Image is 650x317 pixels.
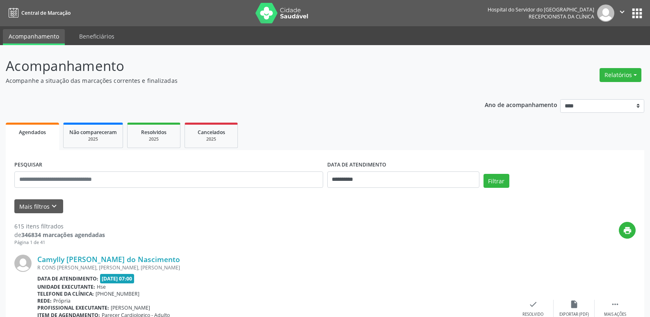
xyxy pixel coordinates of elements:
span: Não compareceram [69,129,117,136]
a: Acompanhamento [3,29,65,45]
a: Central de Marcação [6,6,71,20]
i: keyboard_arrow_down [50,202,59,211]
b: Profissional executante: [37,304,109,311]
a: Beneficiários [73,29,120,43]
button: Mais filtroskeyboard_arrow_down [14,199,63,214]
div: Página 1 de 41 [14,239,105,246]
i: insert_drive_file [570,300,579,309]
span: [PHONE_NUMBER] [96,290,139,297]
i:  [618,7,627,16]
i: check [529,300,538,309]
label: PESQUISAR [14,159,42,171]
button:  [614,5,630,22]
i: print [623,226,632,235]
img: img [14,255,32,272]
div: 2025 [133,136,174,142]
span: Hse [97,283,106,290]
span: Central de Marcação [21,9,71,16]
strong: 346834 marcações agendadas [21,231,105,239]
p: Ano de acompanhamento [485,99,557,109]
span: [PERSON_NAME] [111,304,150,311]
span: [DATE] 07:00 [100,274,135,283]
div: Hospital do Servidor do [GEOGRAPHIC_DATA] [488,6,594,13]
button: apps [630,6,644,21]
span: Agendados [19,129,46,136]
div: 615 itens filtrados [14,222,105,230]
b: Unidade executante: [37,283,95,290]
div: de [14,230,105,239]
span: Cancelados [198,129,225,136]
button: Filtrar [484,174,509,188]
span: Recepcionista da clínica [529,13,594,20]
span: Própria [53,297,71,304]
span: Resolvidos [141,129,166,136]
b: Data de atendimento: [37,275,98,282]
div: 2025 [191,136,232,142]
button: Relatórios [600,68,641,82]
a: Camylly [PERSON_NAME] do Nascimento [37,255,180,264]
img: img [597,5,614,22]
div: R CONS [PERSON_NAME], [PERSON_NAME], [PERSON_NAME] [37,264,513,271]
div: 2025 [69,136,117,142]
label: DATA DE ATENDIMENTO [327,159,386,171]
b: Telefone da clínica: [37,290,94,297]
i:  [611,300,620,309]
p: Acompanhe a situação das marcações correntes e finalizadas [6,76,453,85]
button: print [619,222,636,239]
p: Acompanhamento [6,56,453,76]
b: Rede: [37,297,52,304]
